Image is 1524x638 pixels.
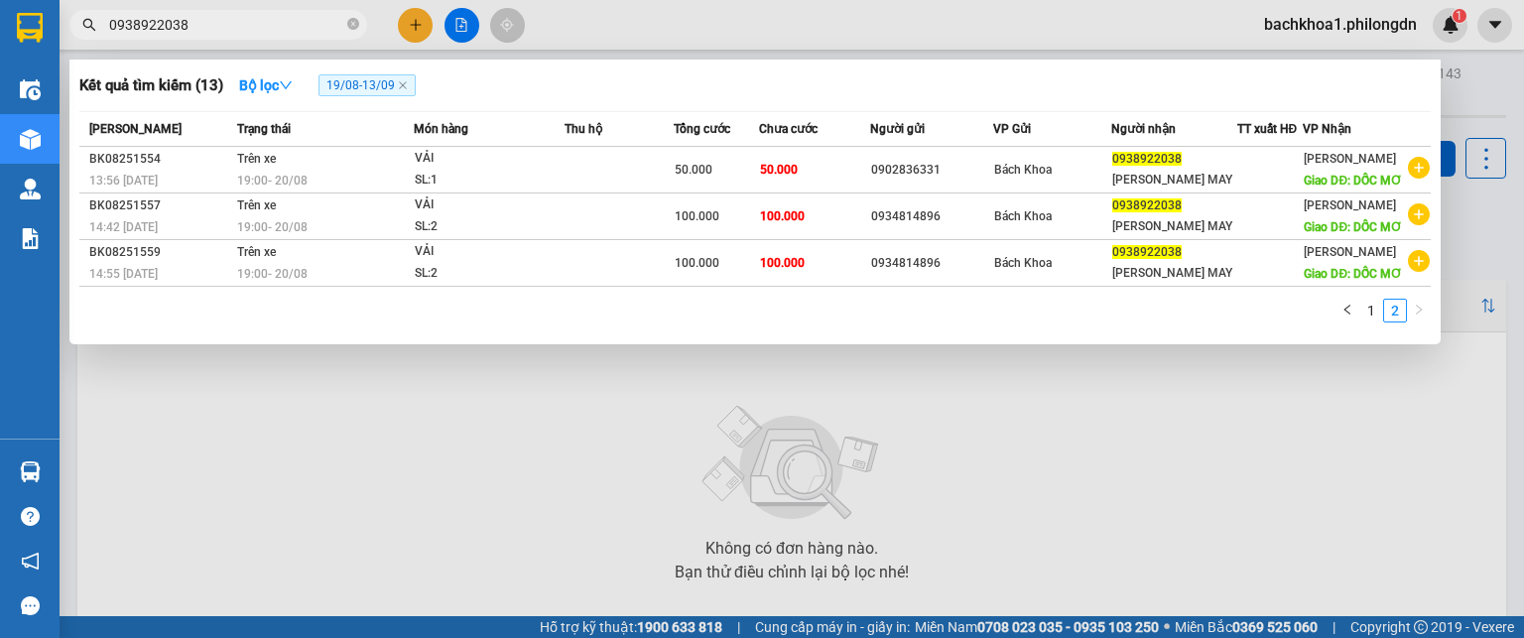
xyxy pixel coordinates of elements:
[279,78,293,92] span: down
[1304,267,1402,281] span: Giao DĐ: DỐC MƠ
[89,195,231,216] div: BK08251557
[759,122,818,136] span: Chưa cước
[20,228,41,249] img: solution-icon
[20,179,41,199] img: warehouse-icon
[1112,263,1235,284] div: [PERSON_NAME] MAY
[109,14,343,36] input: Tìm tên, số ĐT hoặc mã đơn
[1341,304,1353,316] span: left
[1304,245,1396,259] span: [PERSON_NAME]
[1111,122,1176,136] span: Người nhận
[20,461,41,482] img: warehouse-icon
[237,122,291,136] span: Trạng thái
[82,18,96,32] span: search
[994,256,1052,270] span: Bách Khoa
[1360,300,1382,321] a: 1
[415,148,564,170] div: VẢI
[89,242,231,263] div: BK08251559
[870,122,925,136] span: Người gửi
[1112,152,1182,166] span: 0938922038
[994,209,1052,223] span: Bách Khoa
[871,160,992,181] div: 0902836331
[1407,299,1431,322] button: right
[89,149,231,170] div: BK08251554
[674,122,730,136] span: Tổng cước
[21,596,40,615] span: message
[318,74,416,96] span: 19/08 - 13/09
[1304,220,1402,234] span: Giao DĐ: DỐC MƠ
[89,174,158,188] span: 13:56 [DATE]
[89,267,158,281] span: 14:55 [DATE]
[1112,216,1235,237] div: [PERSON_NAME] MAY
[1407,299,1431,322] li: Next Page
[347,18,359,30] span: close-circle
[1112,170,1235,191] div: [PERSON_NAME] MAY
[237,174,308,188] span: 19:00 - 20/08
[675,209,719,223] span: 100.000
[1383,299,1407,322] li: 2
[17,13,43,43] img: logo-vxr
[1304,152,1396,166] span: [PERSON_NAME]
[871,206,992,227] div: 0934814896
[415,170,564,191] div: SL: 1
[1304,198,1396,212] span: [PERSON_NAME]
[415,241,564,263] div: VẢI
[1112,245,1182,259] span: 0938922038
[760,256,805,270] span: 100.000
[994,163,1052,177] span: Bách Khoa
[1335,299,1359,322] li: Previous Page
[89,122,182,136] span: [PERSON_NAME]
[1384,300,1406,321] a: 2
[347,16,359,35] span: close-circle
[1359,299,1383,322] li: 1
[871,253,992,274] div: 0934814896
[1335,299,1359,322] button: left
[760,209,805,223] span: 100.000
[1413,304,1425,316] span: right
[237,245,276,259] span: Trên xe
[415,216,564,238] div: SL: 2
[415,263,564,285] div: SL: 2
[760,163,798,177] span: 50.000
[20,79,41,100] img: warehouse-icon
[239,77,293,93] strong: Bộ lọc
[1304,174,1402,188] span: Giao DĐ: DỐC MƠ
[414,122,468,136] span: Món hàng
[21,552,40,571] span: notification
[415,194,564,216] div: VẢI
[1408,157,1430,179] span: plus-circle
[223,69,309,101] button: Bộ lọcdown
[1408,250,1430,272] span: plus-circle
[565,122,602,136] span: Thu hộ
[20,129,41,150] img: warehouse-icon
[89,220,158,234] span: 14:42 [DATE]
[237,198,276,212] span: Trên xe
[675,256,719,270] span: 100.000
[1112,198,1182,212] span: 0938922038
[1237,122,1298,136] span: TT xuất HĐ
[21,507,40,526] span: question-circle
[1408,203,1430,225] span: plus-circle
[237,267,308,281] span: 19:00 - 20/08
[79,75,223,96] h3: Kết quả tìm kiếm ( 13 )
[237,220,308,234] span: 19:00 - 20/08
[237,152,276,166] span: Trên xe
[398,80,408,90] span: close
[993,122,1031,136] span: VP Gửi
[675,163,712,177] span: 50.000
[1303,122,1351,136] span: VP Nhận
